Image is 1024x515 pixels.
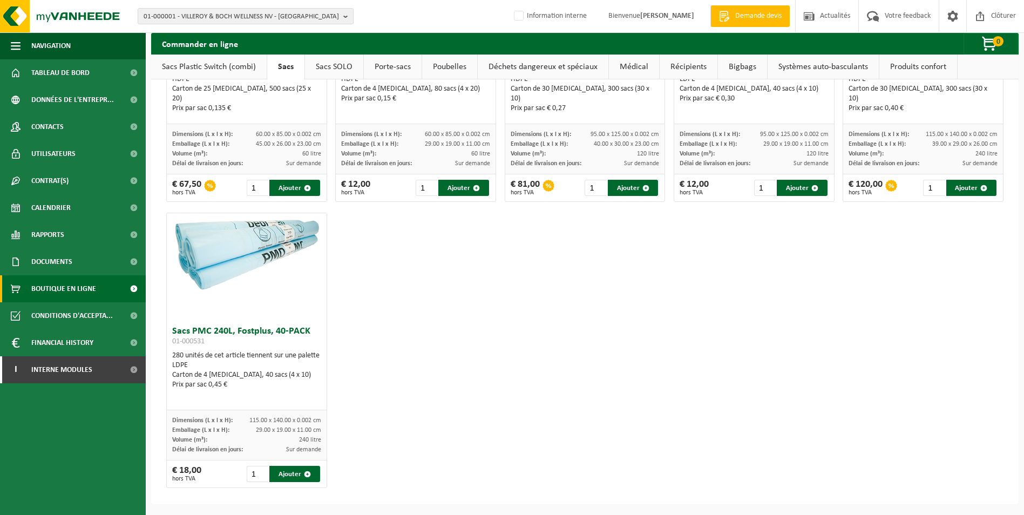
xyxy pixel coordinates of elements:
[710,5,790,27] a: Demande devis
[849,180,883,196] div: € 120,00
[341,160,412,167] span: Délai de livraison en jours:
[172,65,321,113] div: 36 unités de cet article tiennent sur une palette
[341,94,490,104] div: Prix par sac 0,15 €
[31,248,72,275] span: Documents
[849,151,884,157] span: Volume (m³):
[341,141,398,147] span: Emballage (L x l x H):
[680,160,750,167] span: Délai de livraison en jours:
[849,189,883,196] span: hors TVA
[31,140,76,167] span: Utilisateurs
[849,74,998,84] div: HDPE
[849,104,998,113] div: Prix par sac 0,40 €
[879,55,957,79] a: Produits confort
[172,380,321,390] div: Prix par sac 0,45 €
[932,141,998,147] span: 39.00 x 29.00 x 26.00 cm
[172,370,321,380] div: Carton de 4 [MEDICAL_DATA], 40 sacs (4 x 10)
[172,446,243,453] span: Délai de livraison en jours:
[585,180,606,196] input: 1
[341,189,370,196] span: hors TVA
[249,417,321,424] span: 115.00 x 140.00 x 0.002 cm
[511,160,581,167] span: Délai de livraison en jours:
[341,180,370,196] div: € 12,00
[718,55,767,79] a: Bigbags
[422,55,477,79] a: Poubelles
[478,55,608,79] a: Déchets dangereux et spéciaux
[341,151,376,157] span: Volume (m³):
[425,141,490,147] span: 29.00 x 19.00 x 11.00 cm
[31,221,64,248] span: Rapports
[609,55,659,79] a: Médical
[172,104,321,113] div: Prix par sac 0,135 €
[341,84,490,94] div: Carton de 4 [MEDICAL_DATA], 80 sacs (4 x 20)
[172,337,205,345] span: 01-000531
[31,113,64,140] span: Contacts
[471,151,490,157] span: 60 litre
[660,55,717,79] a: Récipients
[591,131,659,138] span: 95.00 x 125.00 x 0.002 cm
[151,33,249,54] h2: Commander en ligne
[172,141,229,147] span: Emballage (L x l x H):
[172,84,321,104] div: Carton de 25 [MEDICAL_DATA], 500 sacs (25 x 20)
[438,180,489,196] button: Ajouter
[849,141,906,147] span: Emballage (L x l x H):
[849,65,998,113] div: 32 unités de cet article tiennent sur une palette
[302,151,321,157] span: 60 litre
[172,361,321,370] div: LDPE
[923,180,945,196] input: 1
[31,275,96,302] span: Boutique en ligne
[31,302,113,329] span: Conditions d'accepta...
[267,55,304,79] a: Sacs
[511,104,660,113] div: Prix par sac € 0,27
[172,180,201,196] div: € 67,50
[511,74,660,84] div: HDPE
[172,437,207,443] span: Volume (m³):
[926,131,998,138] span: 115.00 x 140.00 x 0.002 cm
[172,189,201,196] span: hors TVA
[733,11,784,22] span: Demande devis
[608,180,658,196] button: Ajouter
[172,476,201,482] span: hors TVA
[299,437,321,443] span: 240 litre
[31,86,114,113] span: Données de l'entrepr...
[511,180,540,196] div: € 81,00
[511,189,540,196] span: hors TVA
[964,33,1018,55] button: 0
[269,466,320,482] button: Ajouter
[511,131,571,138] span: Dimensions (L x l x H):
[172,427,229,433] span: Emballage (L x l x H):
[794,160,829,167] span: Sur demande
[31,194,71,221] span: Calendrier
[993,36,1003,46] span: 0
[172,160,243,167] span: Délai de livraison en jours:
[680,94,829,104] div: Prix par sac € 0,30
[768,55,879,79] a: Systèmes auto-basculants
[256,141,321,147] span: 45.00 x 26.00 x 23.00 cm
[172,417,233,424] span: Dimensions (L x l x H):
[138,8,354,24] button: 01-000001 - VILLEROY & BOCH WELLNESS NV - [GEOGRAPHIC_DATA]
[144,9,339,25] span: 01-000001 - VILLEROY & BOCH WELLNESS NV - [GEOGRAPHIC_DATA]
[962,160,998,167] span: Sur demande
[364,55,422,79] a: Porte-sacs
[341,74,490,84] div: HDPE
[849,160,919,167] span: Délai de livraison en jours:
[31,167,69,194] span: Contrat(s)
[511,141,568,147] span: Emballage (L x l x H):
[680,65,829,104] div: 294 unités de cet article tiennent sur une palette
[172,466,201,482] div: € 18,00
[594,141,659,147] span: 40.00 x 30.00 x 23.00 cm
[849,84,998,104] div: Carton de 30 [MEDICAL_DATA], 300 sacs (30 x 10)
[167,213,327,293] img: 01-000531
[849,131,909,138] span: Dimensions (L x l x H):
[777,180,827,196] button: Ajouter
[511,151,546,157] span: Volume (m³):
[806,151,829,157] span: 120 litre
[763,141,829,147] span: 29.00 x 19.00 x 11.00 cm
[754,180,776,196] input: 1
[425,131,490,138] span: 60.00 x 85.00 x 0.002 cm
[172,351,321,390] div: 280 unités de cet article tiennent sur une palette
[172,151,207,157] span: Volume (m³):
[637,151,659,157] span: 120 litre
[172,131,233,138] span: Dimensions (L x l x H):
[31,329,93,356] span: Financial History
[11,356,21,383] span: I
